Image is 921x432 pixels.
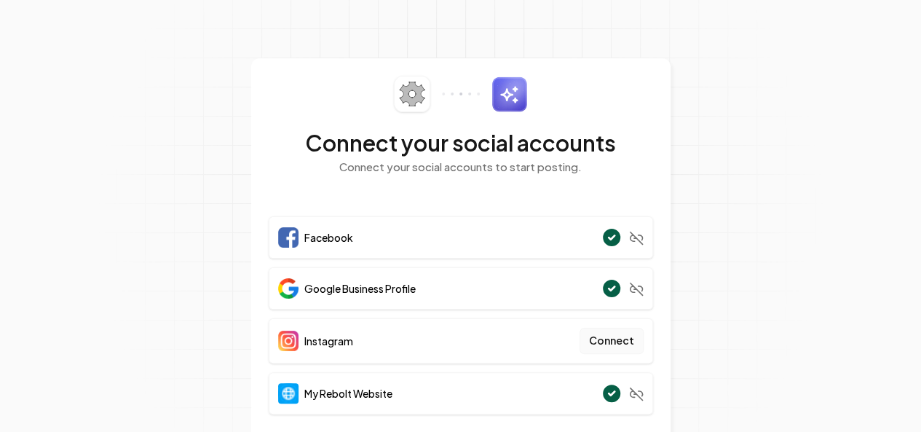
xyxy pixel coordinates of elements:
p: Connect your social accounts to start posting. [269,159,653,176]
img: Google [278,278,299,299]
img: Website [278,383,299,404]
h2: Connect your social accounts [269,130,653,156]
img: connector-dots.svg [442,93,480,95]
img: Instagram [278,331,299,351]
img: Facebook [278,227,299,248]
img: sparkles.svg [491,76,527,112]
button: Connect [580,328,644,354]
span: My Rebolt Website [304,386,392,401]
span: Facebook [304,230,353,245]
span: Google Business Profile [304,281,416,296]
span: Instagram [304,334,353,348]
